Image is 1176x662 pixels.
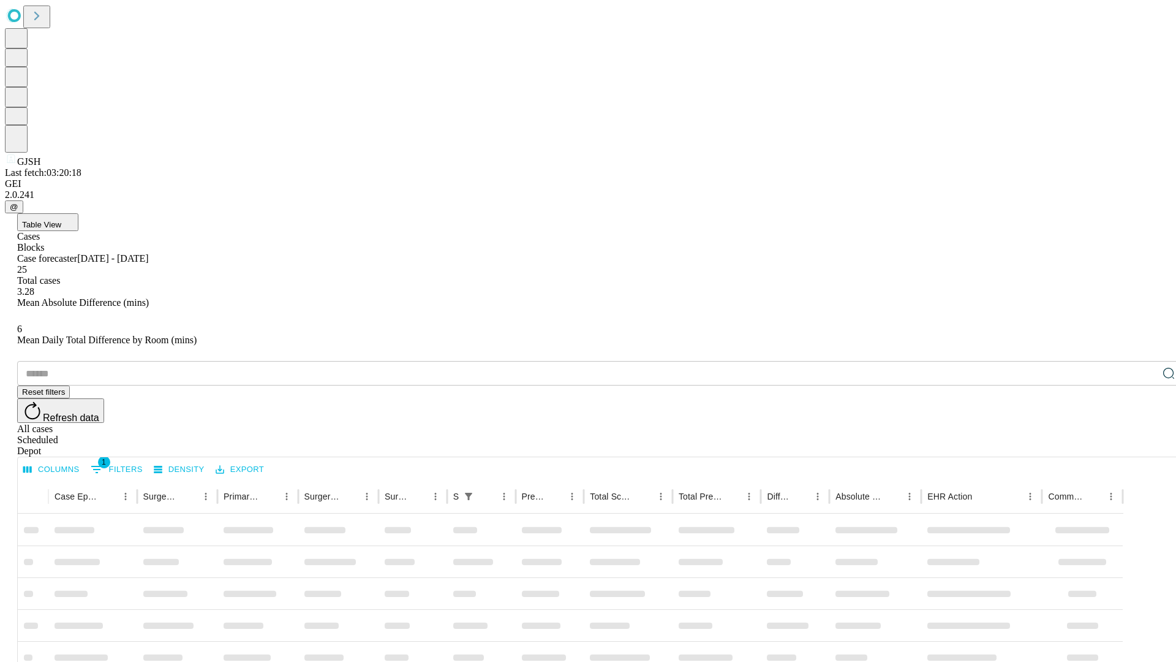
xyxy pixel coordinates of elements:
div: Surgeon Name [143,492,179,501]
div: Surgery Name [304,492,340,501]
span: Last fetch: 03:20:18 [5,167,81,178]
div: Total Scheduled Duration [590,492,634,501]
div: Primary Service [224,492,259,501]
button: Sort [723,488,741,505]
button: Sort [792,488,809,505]
button: Sort [1085,488,1102,505]
div: Comments [1048,492,1084,501]
button: Sort [100,488,117,505]
button: Sort [261,488,278,505]
button: Menu [496,488,513,505]
div: Case Epic Id [55,492,99,501]
button: Show filters [460,488,477,505]
button: Sort [973,488,990,505]
div: EHR Action [927,492,972,501]
button: Menu [741,488,758,505]
button: Menu [563,488,581,505]
button: Export [213,460,267,479]
button: Sort [884,488,901,505]
button: Table View [17,213,78,231]
div: 1 active filter [460,488,477,505]
button: Menu [809,488,826,505]
span: Mean Daily Total Difference by Room (mins) [17,335,197,345]
span: GJSH [17,156,40,167]
button: Menu [278,488,295,505]
div: Difference [767,492,791,501]
div: Scheduled In Room Duration [453,492,459,501]
button: Sort [546,488,563,505]
span: Refresh data [43,413,99,423]
button: Select columns [20,460,83,479]
button: Reset filters [17,386,70,398]
span: @ [10,202,18,211]
button: Sort [478,488,496,505]
button: Menu [427,488,444,505]
span: Case forecaster [17,253,77,264]
span: Table View [22,220,61,229]
button: Refresh data [17,398,104,423]
button: Show filters [88,460,146,479]
div: Total Predicted Duration [679,492,723,501]
button: Sort [410,488,427,505]
div: 2.0.241 [5,189,1171,200]
button: Menu [117,488,134,505]
span: 1 [98,456,110,468]
div: Surgery Date [385,492,409,501]
button: Sort [635,488,652,505]
button: Density [151,460,208,479]
button: Menu [358,488,375,505]
button: Sort [341,488,358,505]
span: 3.28 [17,286,34,297]
div: Predicted In Room Duration [522,492,546,501]
button: Menu [901,488,918,505]
button: Menu [652,488,669,505]
span: Reset filters [22,387,65,397]
button: Sort [180,488,197,505]
div: GEI [5,178,1171,189]
span: Mean Absolute Difference (mins) [17,297,149,308]
span: [DATE] - [DATE] [77,253,148,264]
span: 6 [17,324,22,334]
button: Menu [197,488,214,505]
span: 25 [17,264,27,275]
button: @ [5,200,23,213]
span: Total cases [17,275,60,286]
button: Menu [1022,488,1039,505]
button: Menu [1102,488,1120,505]
div: Absolute Difference [835,492,883,501]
